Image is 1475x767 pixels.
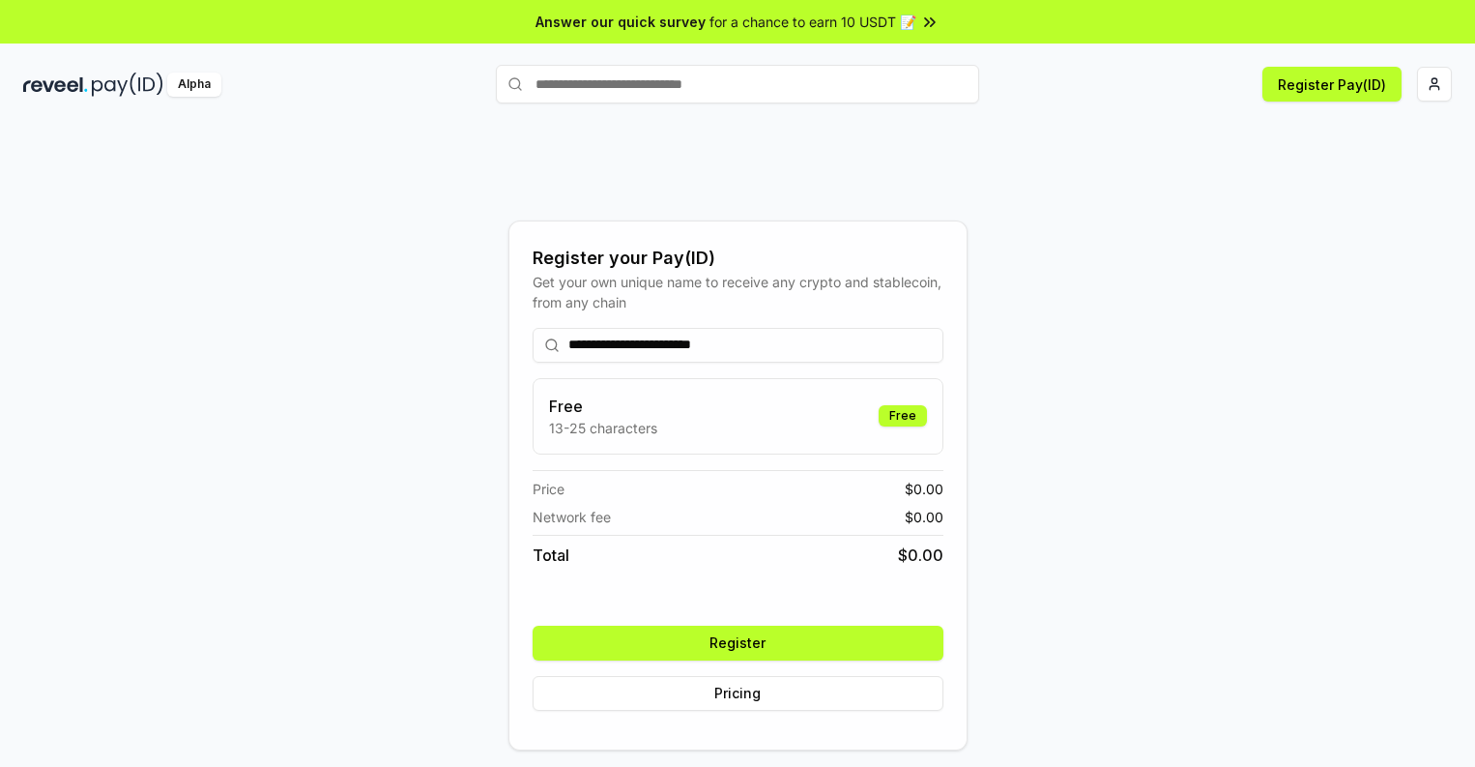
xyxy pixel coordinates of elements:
[533,245,943,272] div: Register your Pay(ID)
[167,73,221,97] div: Alpha
[533,479,564,499] span: Price
[549,418,657,438] p: 13-25 characters
[709,12,916,32] span: for a chance to earn 10 USDT 📝
[898,544,943,567] span: $ 0.00
[1262,67,1402,102] button: Register Pay(ID)
[533,272,943,312] div: Get your own unique name to receive any crypto and stablecoin, from any chain
[879,405,927,427] div: Free
[533,626,943,661] button: Register
[535,12,706,32] span: Answer our quick survey
[533,544,569,567] span: Total
[533,676,943,711] button: Pricing
[905,507,943,527] span: $ 0.00
[92,73,163,97] img: pay_id
[533,507,611,527] span: Network fee
[549,395,657,418] h3: Free
[23,73,88,97] img: reveel_dark
[905,479,943,499] span: $ 0.00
